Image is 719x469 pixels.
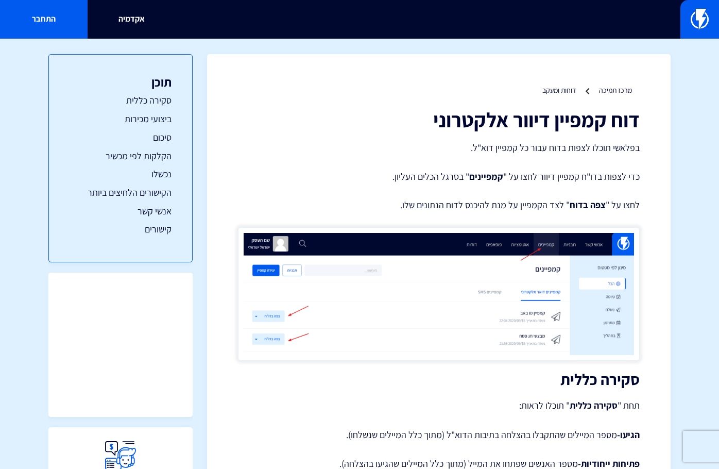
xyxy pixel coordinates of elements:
[617,429,640,441] strong: הגיעו-
[70,223,171,236] a: קישורים
[238,398,640,413] p: תחת " " תוכלו לראות:
[70,149,171,163] a: הקלקות לפי מכשיר
[599,86,632,95] a: מרכז תמיכה
[70,205,171,218] a: אנשי קשר
[70,167,171,181] a: נכשלו
[238,170,640,183] p: כדי לצפות בדו"ח קמפיין דיוור לחצו על " " בסרגל הכלים העליון.
[70,186,171,199] a: הקישורים הלחיצים ביותר
[144,8,575,31] input: חיפוש מהיר...
[542,86,576,95] a: דוחות ומעקב
[570,399,618,411] strong: סקירה כללית
[469,171,503,182] strong: קמפיינים
[70,75,171,89] h3: תוכן
[238,141,640,155] p: בפלאשי תוכלו לצפות בדוח עבור כל קמפיין דוא"ל.
[238,371,640,388] h2: סקירה כללית
[570,199,606,211] strong: צפה בדוח
[70,112,171,126] a: ביצועי מכירות
[70,131,171,144] a: סיכום
[70,94,171,107] a: סקירה כללית
[238,198,640,212] p: לחצו על " " לצד הקמפיין על מנת להיכנס לדוח הנתונים שלו.
[238,108,640,131] h1: דוח קמפיין דיוור אלקטרוני
[238,428,640,442] p: מספר המיילים שהתקבלו בהצלחה בתיבות הדוא"ל (מתוך כלל המיילים שנשלחו).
